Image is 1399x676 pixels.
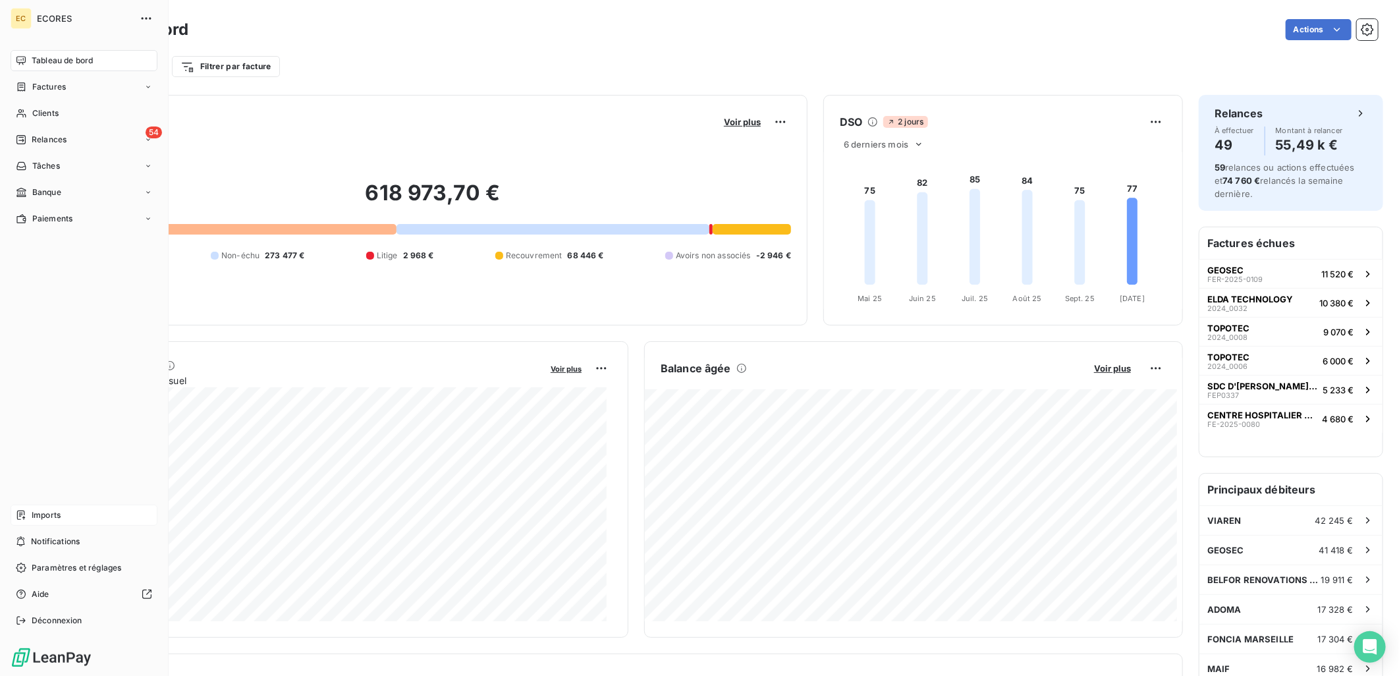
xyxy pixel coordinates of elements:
span: MAIF [1207,663,1230,674]
h4: 49 [1215,134,1254,155]
span: Voir plus [724,117,761,127]
span: CENTRE HOSPITALIER D'ARLES [1207,410,1317,420]
span: ADOMA [1207,604,1242,615]
img: Logo LeanPay [11,647,92,668]
tspan: Sept. 25 [1065,294,1095,303]
span: Clients [32,107,59,119]
button: CENTRE HOSPITALIER D'ARLESFE-2025-00804 680 € [1199,404,1383,433]
div: Open Intercom Messenger [1354,631,1386,663]
span: 17 304 € [1318,634,1354,644]
span: Avoirs non associés [676,250,751,262]
span: TOPOTEC [1207,323,1249,333]
tspan: Mai 25 [858,294,882,303]
button: Filtrer par facture [172,56,280,77]
div: EC [11,8,32,29]
span: Déconnexion [32,615,82,627]
span: 9 070 € [1323,327,1354,337]
span: 54 [146,127,162,138]
tspan: Juin 25 [909,294,936,303]
span: 2024_0008 [1207,333,1248,341]
span: 6 derniers mois [844,139,908,150]
span: 74 760 € [1222,175,1260,186]
span: VIAREN [1207,515,1242,526]
span: Montant à relancer [1276,127,1343,134]
button: Actions [1286,19,1352,40]
span: Aide [32,588,49,600]
button: SDC D'[PERSON_NAME] C°/ CABINET THINOTFEP03375 233 € [1199,375,1383,404]
span: 273 477 € [265,250,304,262]
span: Chiffre d'affaires mensuel [74,374,541,387]
button: TOPOTEC2024_00089 070 € [1199,317,1383,346]
span: FEP0337 [1207,391,1239,399]
span: Relances [32,134,67,146]
span: 4 680 € [1322,414,1354,424]
span: Notifications [31,536,80,548]
h2: 618 973,70 € [74,180,791,219]
span: Banque [32,186,61,198]
span: ECORES [37,13,132,24]
button: GEOSECFER-2025-010911 520 € [1199,259,1383,288]
span: GEOSEC [1207,545,1244,555]
span: À effectuer [1215,127,1254,134]
span: 2024_0032 [1207,304,1248,312]
h6: Relances [1215,105,1263,121]
span: Tâches [32,160,60,172]
span: TOPOTEC [1207,352,1249,362]
span: SDC D'[PERSON_NAME] C°/ CABINET THINOT [1207,381,1317,391]
button: ELDA TECHNOLOGY2024_003210 380 € [1199,288,1383,317]
span: 6 000 € [1323,356,1354,366]
h6: Principaux débiteurs [1199,474,1383,505]
span: FE-2025-0080 [1207,420,1260,428]
span: Imports [32,509,61,521]
a: Aide [11,584,157,605]
span: ELDA TECHNOLOGY [1207,294,1293,304]
span: Paramètres et réglages [32,562,121,574]
h6: DSO [840,114,862,130]
span: Litige [377,250,398,262]
span: 19 911 € [1321,575,1354,585]
button: TOPOTEC2024_00066 000 € [1199,346,1383,375]
span: Factures [32,81,66,93]
span: relances ou actions effectuées et relancés la semaine dernière. [1215,162,1355,199]
span: 2 jours [883,116,927,128]
span: GEOSEC [1207,265,1244,275]
h6: Balance âgée [661,360,731,376]
span: 16 982 € [1317,663,1354,674]
button: Voir plus [547,362,586,374]
h6: Factures échues [1199,227,1383,259]
span: 17 328 € [1318,604,1354,615]
span: -2 946 € [756,250,791,262]
span: 68 446 € [568,250,604,262]
span: 41 418 € [1319,545,1354,555]
button: Voir plus [1090,362,1135,374]
span: Voir plus [1094,363,1131,374]
tspan: [DATE] [1120,294,1145,303]
span: FONCIA MARSEILLE [1207,634,1294,644]
span: 42 245 € [1315,515,1354,526]
h4: 55,49 k € [1276,134,1343,155]
span: FER-2025-0109 [1207,275,1263,283]
span: Paiements [32,213,72,225]
span: Voir plus [551,364,582,374]
span: 2 968 € [403,250,434,262]
span: 2024_0006 [1207,362,1248,370]
span: BELFOR RENOVATIONS SOLUTIONS BRS [1207,575,1321,585]
span: Recouvrement [506,250,562,262]
tspan: Juil. 25 [962,294,988,303]
tspan: Août 25 [1013,294,1042,303]
span: 59 [1215,162,1225,173]
span: 10 380 € [1319,298,1354,308]
span: 11 520 € [1321,269,1354,279]
span: Tableau de bord [32,55,93,67]
span: Non-échu [221,250,260,262]
span: 5 233 € [1323,385,1354,395]
button: Voir plus [720,116,765,128]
